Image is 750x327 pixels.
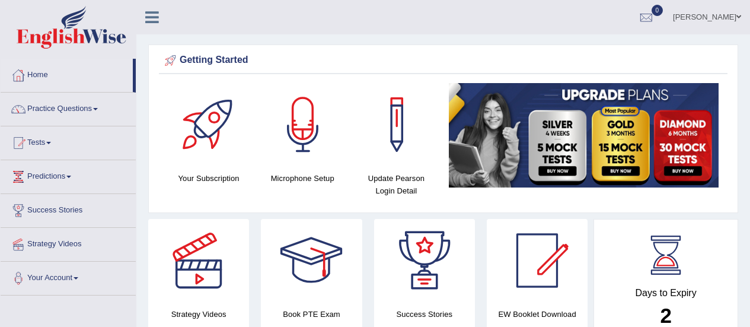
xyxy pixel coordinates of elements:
a: Your Account [1,262,136,291]
a: Predictions [1,160,136,190]
a: Tests [1,126,136,156]
h4: EW Booklet Download [487,308,588,320]
img: small5.jpg [449,83,719,188]
b: 2 [660,304,671,327]
h4: Update Pearson Login Detail [355,172,437,197]
h4: Success Stories [374,308,475,320]
h4: Strategy Videos [148,308,249,320]
a: Strategy Videos [1,228,136,258]
h4: Microphone Setup [261,172,343,185]
a: Home [1,59,133,88]
span: 0 [652,5,663,16]
h4: Your Subscription [168,172,250,185]
div: Getting Started [162,52,725,69]
a: Success Stories [1,194,136,224]
h4: Days to Expiry [607,288,725,299]
h4: Book PTE Exam [261,308,362,320]
a: Practice Questions [1,93,136,122]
